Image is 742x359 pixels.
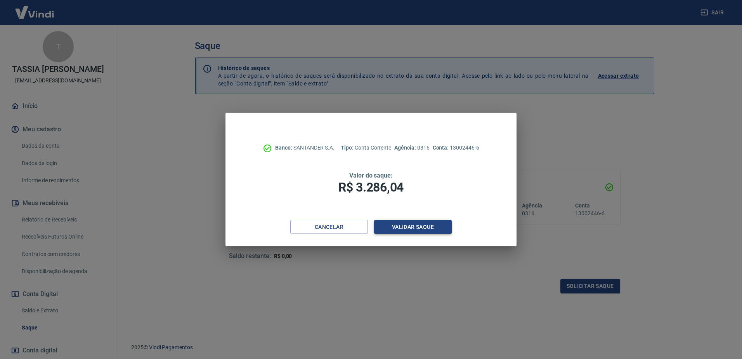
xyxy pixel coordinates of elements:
[341,145,355,151] span: Tipo:
[394,145,417,151] span: Agência:
[433,145,450,151] span: Conta:
[275,145,293,151] span: Banco:
[275,144,335,152] p: SANTANDER S.A.
[341,144,391,152] p: Conta Corrente
[433,144,479,152] p: 13002446-6
[338,180,404,195] span: R$ 3.286,04
[290,220,368,234] button: Cancelar
[349,172,393,179] span: Valor do saque:
[394,144,429,152] p: 0316
[374,220,452,234] button: Validar saque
